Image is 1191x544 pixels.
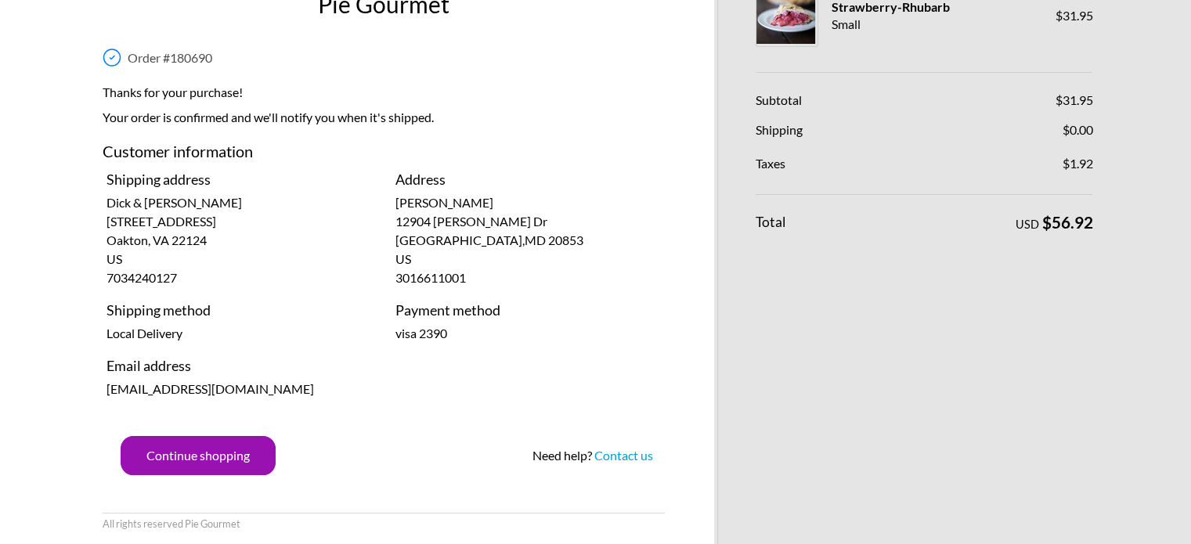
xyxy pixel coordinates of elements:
h4: Payment method [395,300,661,321]
h2: Thanks for your purchase! [103,83,665,108]
h4: Address [395,169,661,190]
span: 22124 [171,232,207,247]
a: Contact us [594,448,653,463]
h4: Email address [106,355,372,376]
span: Oakton , VA [106,232,207,247]
h4: Shipping method [106,300,372,321]
span: 20853 [548,232,583,247]
span: Order # 180690 [128,50,212,65]
span: [PERSON_NAME] [395,195,493,210]
span: US [106,251,122,266]
p: Local Delivery [106,324,372,343]
p: Your order is confirmed and we'll notify you when it's shipped. [103,108,665,133]
li: All rights reserved Pie Gourmet [103,517,240,531]
h4: Shipping address [106,169,372,190]
span: 12904 [PERSON_NAME] Dr [395,214,547,229]
p: visa 2390 [395,324,661,343]
span: [GEOGRAPHIC_DATA] , MD [395,232,583,247]
span: US [395,251,411,266]
p: [EMAIL_ADDRESS][DOMAIN_NAME] [106,380,372,398]
span: Dick & [PERSON_NAME] [106,195,242,210]
span: 7034240127 [106,270,177,285]
span: [STREET_ADDRESS] [106,214,216,229]
h3: Customer information [103,139,665,169]
div: Need help? [532,446,653,465]
button: Continue shopping [121,436,276,475]
span: 3016611001 [395,270,466,285]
